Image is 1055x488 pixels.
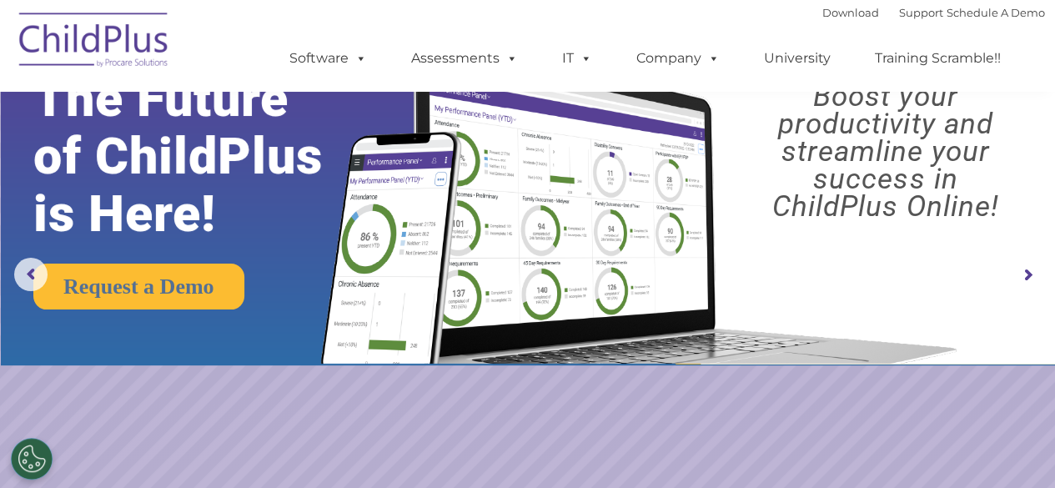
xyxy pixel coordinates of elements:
rs-layer: The Future of ChildPlus is Here! [33,70,370,243]
span: Phone number [232,179,303,191]
rs-layer: Boost your productivity and streamline your success in ChildPlus Online! [729,83,1042,220]
a: IT [545,42,609,75]
a: Training Scramble!! [858,42,1017,75]
a: Download [822,6,879,19]
a: University [747,42,847,75]
a: Request a Demo [33,264,244,309]
img: ChildPlus by Procare Solutions [11,1,178,84]
button: Cookies Settings [11,438,53,480]
a: Schedule A Demo [947,6,1045,19]
a: Assessments [394,42,535,75]
a: Company [620,42,736,75]
a: Software [273,42,384,75]
a: Support [899,6,943,19]
span: Last name [232,110,283,123]
font: | [822,6,1045,19]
